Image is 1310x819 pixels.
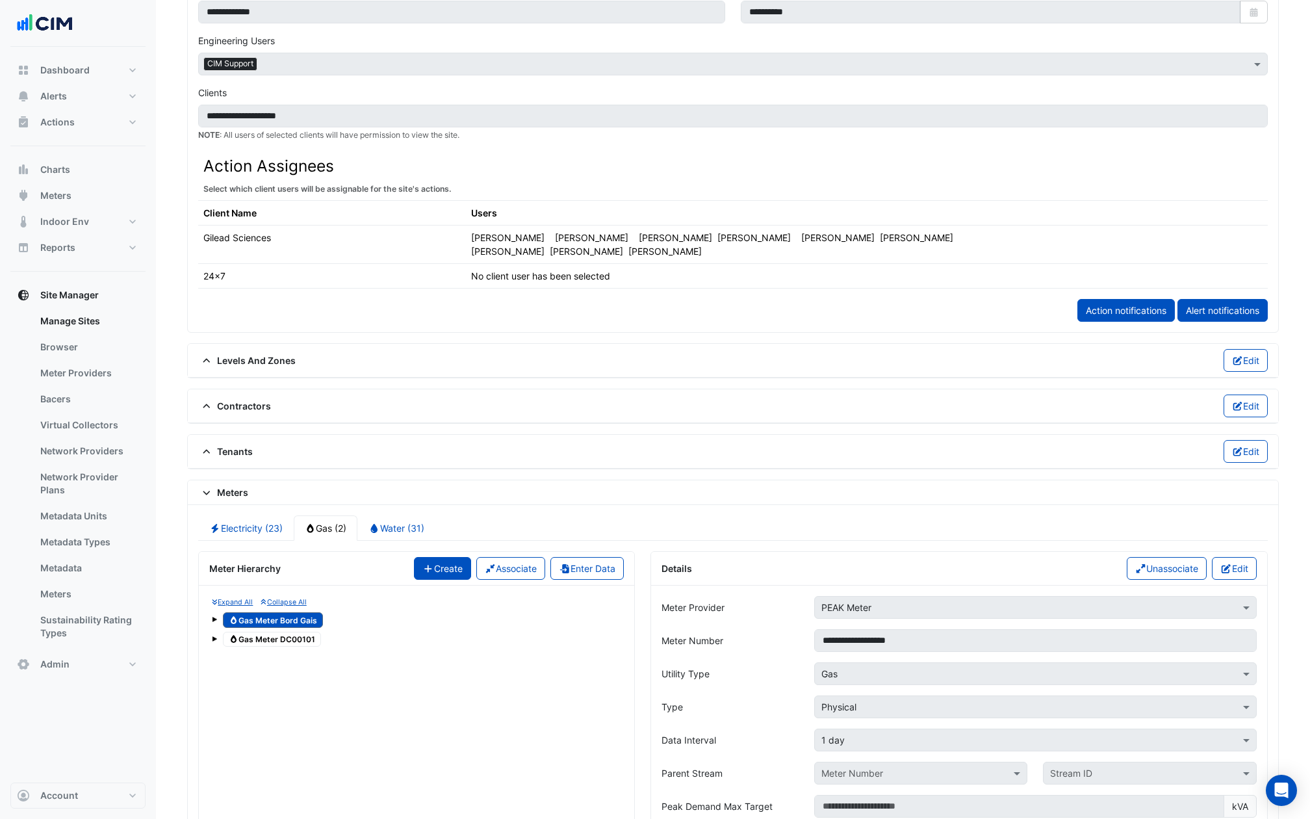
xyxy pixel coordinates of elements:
[17,163,30,176] app-icon: Charts
[40,64,90,77] span: Dashboard
[10,157,146,183] button: Charts
[10,651,146,677] button: Admin
[1035,762,1265,785] div: Please select Meter Number first
[198,130,220,140] strong: NOTE
[229,615,238,625] fa-icon: Gas
[30,308,146,334] a: Manage Sites
[17,116,30,129] app-icon: Actions
[30,412,146,438] a: Virtual Collectors
[30,503,146,529] a: Metadata Units
[294,515,358,541] a: Gas (2)
[30,386,146,412] a: Bacers
[198,86,227,99] label: Clients
[30,334,146,360] a: Browser
[1224,795,1257,818] span: kVA
[198,34,275,47] label: Engineering Users
[30,464,146,503] a: Network Provider Plans
[661,762,723,785] label: Parent Stream
[880,231,953,244] div: [PERSON_NAME]
[1224,440,1268,463] button: Edit
[17,215,30,228] app-icon: Indoor Env
[30,555,146,581] a: Metadata
[661,662,710,685] label: Utility Type
[17,90,30,103] app-icon: Alerts
[1127,557,1207,580] button: Unassociate
[466,201,1001,226] th: Users
[17,189,30,202] app-icon: Meters
[10,308,146,651] div: Site Manager
[717,231,791,244] div: [PERSON_NAME]
[30,438,146,464] a: Network Providers
[198,354,296,367] span: Levels And Zones
[30,607,146,646] a: Sustainability Rating Types
[212,598,253,606] small: Expand All
[204,58,257,70] span: CIM Support
[471,231,545,244] div: [PERSON_NAME]
[30,360,146,386] a: Meter Providers
[40,789,78,802] span: Account
[209,562,281,575] div: Meter Hierarchy
[661,729,716,751] label: Data Interval
[212,596,253,608] button: Expand All
[203,269,225,283] div: 24x7
[1077,299,1175,322] a: Action notifications
[40,215,89,228] span: Indoor Env
[476,557,546,580] button: Associate
[10,83,146,109] button: Alerts
[40,658,70,671] span: Admin
[198,445,253,458] span: Tenants
[555,231,628,244] div: [PERSON_NAME]
[550,557,624,580] button: Enter Data
[801,231,875,244] div: [PERSON_NAME]
[1177,299,1268,322] a: Alert notifications
[1224,349,1268,372] button: Edit
[661,596,725,619] label: Meter Provider
[639,231,712,244] div: [PERSON_NAME]
[16,10,74,36] img: Company Logo
[10,109,146,135] button: Actions
[40,116,75,129] span: Actions
[17,64,30,77] app-icon: Dashboard
[1212,557,1257,580] button: Edit
[1266,775,1297,806] div: Open Intercom Messenger
[198,201,466,226] th: Client Name
[550,244,623,258] div: [PERSON_NAME]
[40,90,67,103] span: Alerts
[10,57,146,83] button: Dashboard
[466,264,1001,289] td: No client user has been selected
[229,634,238,644] fa-icon: Gas
[10,235,146,261] button: Reports
[1224,395,1268,417] button: Edit
[198,130,459,140] small: : All users of selected clients will have permission to view the site.
[261,598,306,606] small: Collapse All
[17,289,30,302] app-icon: Site Manager
[223,632,321,647] span: Gas Meter DC00101
[203,231,271,244] div: Gilead Sciences
[10,209,146,235] button: Indoor Env
[203,157,1263,175] h3: Action Assignees
[40,189,71,202] span: Meters
[223,612,323,628] span: Gas Meter Bord Gais
[198,399,271,413] span: Contractors
[661,562,692,575] div: Details
[357,515,435,541] a: Water (31)
[17,658,30,671] app-icon: Admin
[661,795,773,818] label: Peak Demand Max Target
[198,515,294,541] a: Electricity (23)
[40,241,75,254] span: Reports
[198,486,248,499] span: Meters
[261,596,306,608] button: Collapse All
[17,241,30,254] app-icon: Reports
[661,629,723,652] label: Meter Number
[471,244,545,258] div: [PERSON_NAME]
[30,529,146,555] a: Metadata Types
[10,783,146,809] button: Account
[40,289,99,302] span: Site Manager
[40,163,70,176] span: Charts
[661,695,683,718] label: Type
[10,183,146,209] button: Meters
[414,557,471,580] button: Create
[628,244,702,258] div: [PERSON_NAME]
[10,282,146,308] button: Site Manager
[203,184,452,194] small: Select which client users will be assignable for the site's actions.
